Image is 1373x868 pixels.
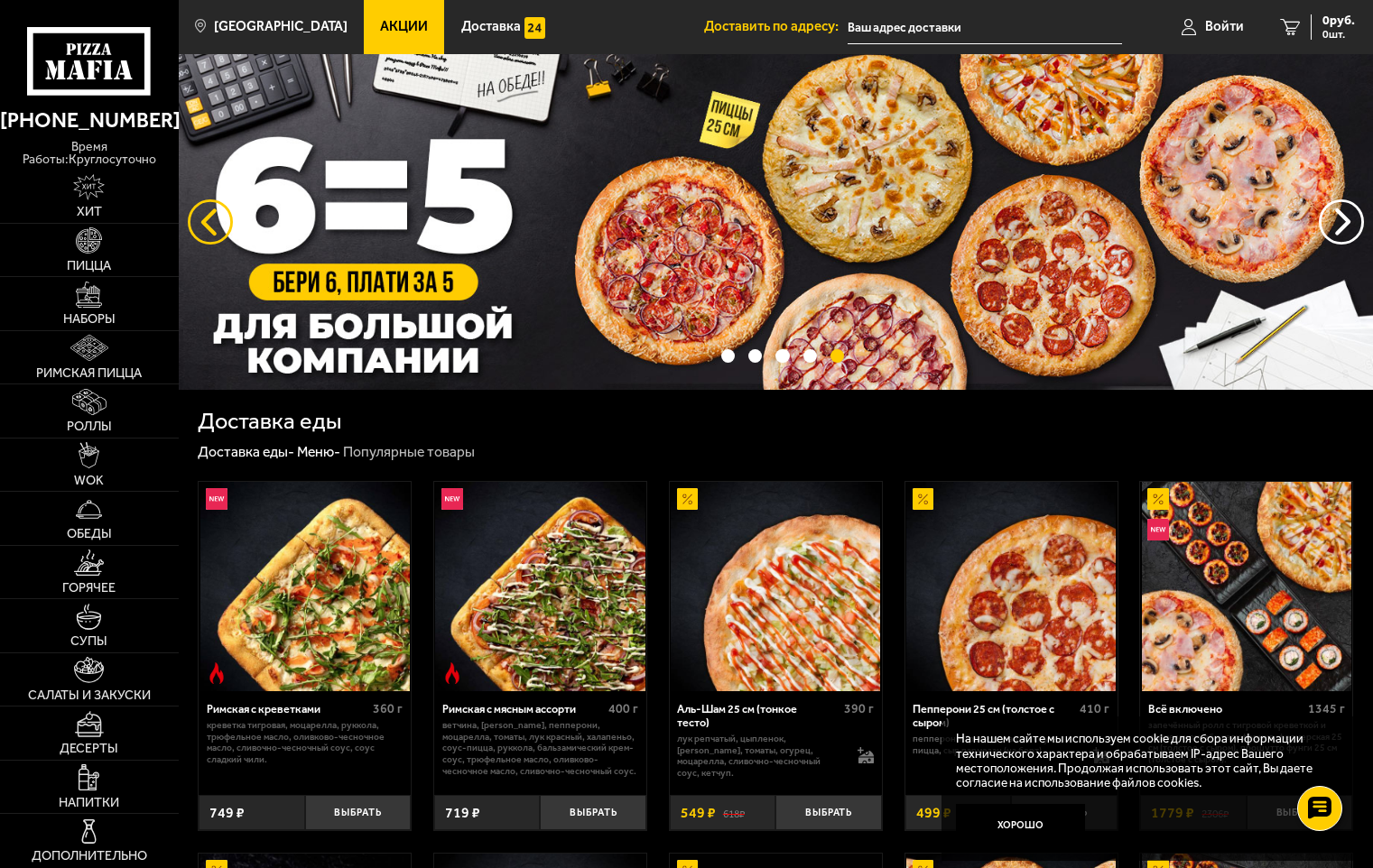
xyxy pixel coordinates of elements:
[723,806,745,820] s: 618 ₽
[441,662,463,684] img: Острое блюдо
[198,410,341,432] h1: Доставка еды
[721,349,735,363] button: точки переключения
[704,20,848,33] span: Доставить по адресу:
[435,482,645,691] img: Римская с мясным ассорти
[1147,488,1169,510] img: Акционный
[207,720,404,766] p: креветка тигровая, моцарелла, руккола, трюфельное масло, оливково-чесночное масло, сливочно-чесно...
[913,488,934,510] img: Акционный
[1148,702,1303,716] div: Всё включено
[209,806,245,820] span: 749 ₽
[445,806,480,820] span: 719 ₽
[803,349,817,363] button: точки переключения
[461,20,521,33] span: Доставка
[844,701,874,716] span: 390 г
[830,349,844,363] button: точки переключения
[60,743,118,755] span: Десерты
[1142,482,1351,691] img: Всё включено
[775,795,882,830] button: Выбрать
[1322,29,1355,40] span: 0 шт.
[207,702,369,716] div: Римская с креветками
[1205,20,1244,33] span: Войти
[188,199,233,245] button: следующий
[62,582,116,595] span: Горячее
[1322,14,1355,27] span: 0 руб.
[913,702,1075,729] div: Пепперони 25 см (толстое с сыром)
[70,635,107,648] span: Супы
[1080,701,1109,716] span: 410 г
[748,349,762,363] button: точки переключения
[434,482,646,691] a: НовинкаОстрое блюдоРимская с мясным ассорти
[1140,482,1352,691] a: АкционныйНовинкаВсё включено
[913,734,1079,756] p: пепперони, [PERSON_NAME], соус-пицца, сыр пармезан (на борт).
[775,349,789,363] button: точки переключения
[305,795,412,830] button: Выбрать
[214,20,348,33] span: [GEOGRAPHIC_DATA]
[67,528,112,540] span: Обеды
[63,313,116,326] span: Наборы
[206,488,227,510] img: Новинка
[67,260,111,272] span: Пицца
[297,443,340,460] a: Меню-
[956,804,1085,847] button: Хорошо
[442,720,639,777] p: ветчина, [PERSON_NAME], пепперони, моцарелла, томаты, лук красный, халапеньо, соус-пицца, руккола...
[28,689,151,702] span: Салаты и закуски
[956,731,1329,790] p: На нашем сайте мы используем cookie для сбора информации технического характера и обрабатываем IP...
[77,206,102,218] span: Хит
[200,482,410,691] img: Римская с креветками
[1308,701,1345,716] span: 1345 г
[671,482,880,691] img: Аль-Шам 25 см (тонкое тесто)
[380,20,428,33] span: Акции
[848,11,1122,44] input: Ваш адрес доставки
[906,482,1116,691] img: Пепперони 25 см (толстое с сыром)
[677,702,840,729] div: Аль-Шам 25 см (тонкое тесто)
[32,850,147,863] span: Дополнительно
[373,701,403,716] span: 360 г
[343,443,475,462] div: Популярные товары
[670,482,882,691] a: АкционныйАль-Шам 25 см (тонкое тесто)
[67,420,112,433] span: Роллы
[905,482,1118,691] a: АкционныйПепперони 25 см (толстое с сыром)
[677,488,699,510] img: Акционный
[608,701,638,716] span: 400 г
[916,806,951,820] span: 499 ₽
[677,734,843,780] p: лук репчатый, цыпленок, [PERSON_NAME], томаты, огурец, моцарелла, сливочно-чесночный соус, кетчуп.
[524,17,546,39] img: 15daf4d41897b9f0e9f617042186c801.svg
[74,475,104,487] span: WOK
[36,367,142,380] span: Римская пицца
[442,702,605,716] div: Римская с мясным ассорти
[540,795,646,830] button: Выбрать
[1147,519,1169,540] img: Новинка
[441,488,463,510] img: Новинка
[59,797,119,809] span: Напитки
[198,443,294,460] a: Доставка еды-
[1319,199,1364,245] button: предыдущий
[206,662,227,684] img: Острое блюдо
[199,482,411,691] a: НовинкаОстрое блюдоРимская с креветками
[681,806,716,820] span: 549 ₽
